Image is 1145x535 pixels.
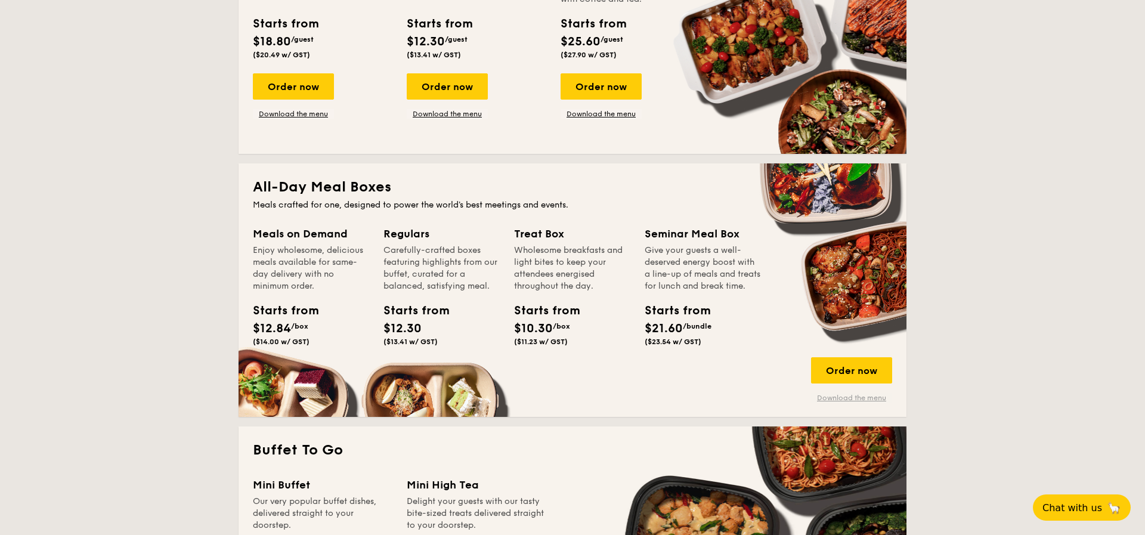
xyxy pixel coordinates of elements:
span: /bundle [683,322,711,330]
a: Download the menu [407,109,488,119]
a: Download the menu [811,393,892,403]
div: Wholesome breakfasts and light bites to keep your attendees energised throughout the day. [514,245,630,292]
button: Chat with us🦙 [1033,494,1131,521]
div: Order now [407,73,488,100]
div: Our very popular buffet dishes, delivered straight to your doorstep. [253,496,392,531]
div: Mini High Tea [407,477,546,493]
div: Regulars [383,225,500,242]
span: 🦙 [1107,501,1121,515]
a: Download the menu [253,109,334,119]
span: ($13.41 w/ GST) [407,51,461,59]
span: /guest [445,35,468,44]
div: Enjoy wholesome, delicious meals available for same-day delivery with no minimum order. [253,245,369,292]
div: Starts from [561,15,626,33]
div: Starts from [253,15,318,33]
div: Order now [811,357,892,384]
span: /box [291,322,308,330]
span: ($13.41 w/ GST) [383,338,438,346]
div: Starts from [514,302,568,320]
div: Delight your guests with our tasty bite-sized treats delivered straight to your doorstep. [407,496,546,531]
span: $10.30 [514,321,553,336]
div: Mini Buffet [253,477,392,493]
div: Carefully-crafted boxes featuring highlights from our buffet, curated for a balanced, satisfying ... [383,245,500,292]
span: $21.60 [645,321,683,336]
span: ($23.54 w/ GST) [645,338,701,346]
span: $18.80 [253,35,291,49]
span: ($11.23 w/ GST) [514,338,568,346]
span: Chat with us [1042,502,1102,514]
div: Order now [561,73,642,100]
h2: All-Day Meal Boxes [253,178,892,197]
a: Download the menu [561,109,642,119]
span: /guest [291,35,314,44]
div: Starts from [645,302,698,320]
span: ($27.90 w/ GST) [561,51,617,59]
div: Starts from [253,302,307,320]
span: $12.30 [383,321,422,336]
span: $12.30 [407,35,445,49]
div: Meals on Demand [253,225,369,242]
div: Seminar Meal Box [645,225,761,242]
span: ($14.00 w/ GST) [253,338,310,346]
h2: Buffet To Go [253,441,892,460]
div: Order now [253,73,334,100]
span: ($20.49 w/ GST) [253,51,310,59]
span: /guest [601,35,623,44]
div: Give your guests a well-deserved energy boost with a line-up of meals and treats for lunch and br... [645,245,761,292]
div: Starts from [383,302,437,320]
span: $25.60 [561,35,601,49]
div: Treat Box [514,225,630,242]
span: /box [553,322,570,330]
div: Starts from [407,15,472,33]
div: Meals crafted for one, designed to power the world's best meetings and events. [253,199,892,211]
span: $12.84 [253,321,291,336]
